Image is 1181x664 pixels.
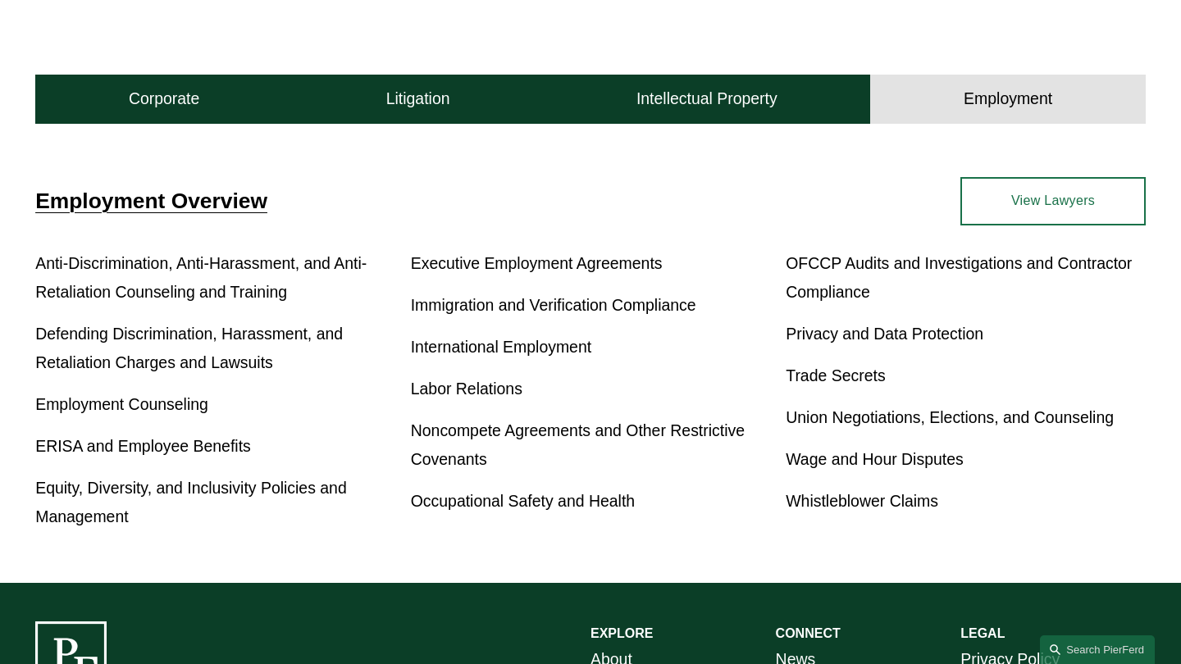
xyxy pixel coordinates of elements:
[411,338,591,356] a: International Employment
[386,89,450,109] h4: Litigation
[776,626,841,640] strong: CONNECT
[35,437,251,455] a: ERISA and Employee Benefits
[411,254,663,272] a: Executive Employment Agreements
[960,177,1146,225] a: View Lawyers
[35,479,347,525] a: Equity, Diversity, and Inclusivity Policies and Management
[411,296,696,314] a: Immigration and Verification Compliance
[786,492,938,510] a: Whistleblower Claims
[411,380,522,398] a: Labor Relations
[636,89,777,109] h4: Intellectual Property
[786,450,963,468] a: Wage and Hour Disputes
[786,366,885,384] a: Trade Secrets
[411,492,635,510] a: Occupational Safety and Health
[35,189,267,213] a: Employment Overview
[35,395,208,413] a: Employment Counseling
[786,254,1132,301] a: OFCCP Audits and Investigations and Contractor Compliance
[129,89,199,109] h4: Corporate
[590,626,653,640] strong: EXPLORE
[964,89,1052,109] h4: Employment
[35,254,367,301] a: Anti-Discrimination, Anti-Harassment, and Anti-Retaliation Counseling and Training
[411,421,745,468] a: Noncompete Agreements and Other Restrictive Covenants
[35,325,343,371] a: Defending Discrimination, Harassment, and Retaliation Charges and Lawsuits
[786,325,983,343] a: Privacy and Data Protection
[1040,635,1155,664] a: Search this site
[960,626,1005,640] strong: LEGAL
[786,408,1114,426] a: Union Negotiations, Elections, and Counseling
